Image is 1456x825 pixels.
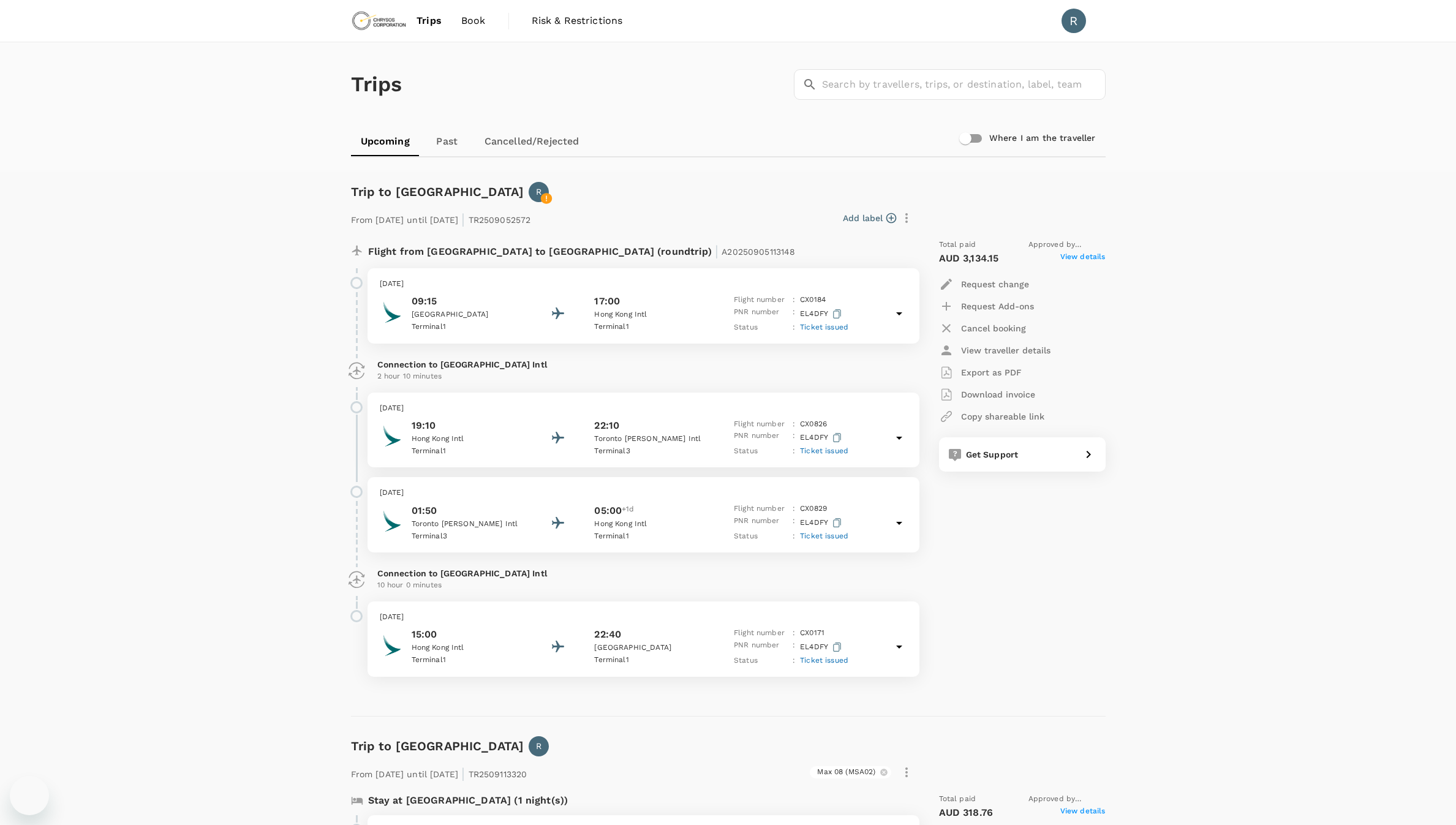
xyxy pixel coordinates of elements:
[715,243,719,260] span: |
[793,306,795,322] p: :
[1028,239,1106,251] span: Approved by
[800,418,827,431] p: CX 0826
[793,655,795,667] p: :
[800,430,844,445] p: EL4DFY
[351,42,402,127] h1: Trips
[412,433,522,445] p: Hong Kong Intl
[800,323,848,331] span: Ticket issued
[377,358,910,371] p: Connection to [GEOGRAPHIC_DATA] Intl
[800,515,844,530] p: EL4DFY
[412,627,522,642] p: 15:00
[10,776,49,815] iframe: Button to launch messaging window
[412,503,522,518] p: 01:50
[380,300,404,325] img: Cathay Pacific Airways
[412,321,522,333] p: Terminal 1
[800,306,844,322] p: EL4DFY
[939,405,1044,428] button: Copy shareable link
[475,127,589,156] a: Cancelled/Rejected
[594,642,704,654] p: [GEOGRAPHIC_DATA]
[843,212,896,224] button: Add label
[380,509,404,533] img: Cathay Pacific Airways
[594,654,704,666] p: Terminal 1
[961,410,1044,423] p: Copy shareable link
[810,767,883,777] span: Max 08 (MSA02)
[532,13,623,28] span: Risk & Restrictions
[412,309,522,321] p: [GEOGRAPHIC_DATA]
[822,69,1106,100] input: Search by travellers, trips, or destination, label, team
[793,627,795,639] p: :
[461,211,465,228] span: |
[800,627,824,639] p: CX 0171
[536,186,541,198] p: R
[594,418,619,433] p: 22:10
[961,278,1029,290] p: Request change
[1062,9,1086,33] div: R
[412,294,522,309] p: 09:15
[351,207,531,229] p: From [DATE] until [DATE] TR2509052572
[351,761,527,783] p: From [DATE] until [DATE] TR2509113320
[380,402,907,415] p: [DATE]
[461,765,465,782] span: |
[412,518,522,530] p: Toronto [PERSON_NAME] Intl
[800,446,848,455] span: Ticket issued
[961,300,1034,312] p: Request Add-ons
[594,627,621,642] p: 22:40
[420,127,475,156] a: Past
[417,13,442,28] span: Trips
[939,339,1051,361] button: View traveller details
[734,306,788,322] p: PNR number
[734,655,788,667] p: Status
[800,294,826,306] p: CX 0184
[380,278,907,290] p: [DATE]
[800,656,848,665] span: Ticket issued
[800,532,848,540] span: Ticket issued
[377,371,910,383] p: 2 hour 10 minutes
[961,322,1026,334] p: Cancel booking
[351,7,407,34] img: Chrysos Corporation
[1060,251,1106,266] span: View details
[939,361,1022,383] button: Export as PDF
[939,793,976,805] span: Total paid
[536,740,541,752] p: R
[734,627,788,639] p: Flight number
[380,424,404,448] img: Cathay Pacific Airways
[1028,793,1106,805] span: Approved by
[594,321,704,333] p: Terminal 1
[594,530,704,543] p: Terminal 1
[961,366,1022,379] p: Export as PDF
[622,503,634,518] span: +1d
[377,579,910,592] p: 10 hour 0 minutes
[793,322,795,334] p: :
[939,805,994,820] p: AUD 318.76
[412,530,522,543] p: Terminal 3
[734,418,788,431] p: Flight number
[793,530,795,543] p: :
[594,518,704,530] p: Hong Kong Intl
[734,445,788,458] p: Status
[351,127,420,156] a: Upcoming
[594,445,704,458] p: Terminal 3
[734,639,788,655] p: PNR number
[939,383,1035,405] button: Download invoice
[594,294,620,309] p: 17:00
[810,766,891,778] div: Max 08 (MSA02)
[989,132,1096,145] h6: Where I am the traveller
[1060,805,1106,820] span: View details
[793,294,795,306] p: :
[368,239,796,261] p: Flight from [GEOGRAPHIC_DATA] to [GEOGRAPHIC_DATA] (roundtrip)
[793,430,795,445] p: :
[793,418,795,431] p: :
[351,182,524,202] h6: Trip to [GEOGRAPHIC_DATA]
[939,317,1026,339] button: Cancel booking
[351,736,524,756] h6: Trip to [GEOGRAPHIC_DATA]
[380,633,404,658] img: Cathay Pacific Airways
[966,450,1019,459] span: Get Support
[734,503,788,515] p: Flight number
[594,503,622,518] p: 05:00
[734,530,788,543] p: Status
[961,388,1035,401] p: Download invoice
[800,639,844,655] p: EL4DFY
[412,418,522,433] p: 19:10
[734,430,788,445] p: PNR number
[380,487,907,499] p: [DATE]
